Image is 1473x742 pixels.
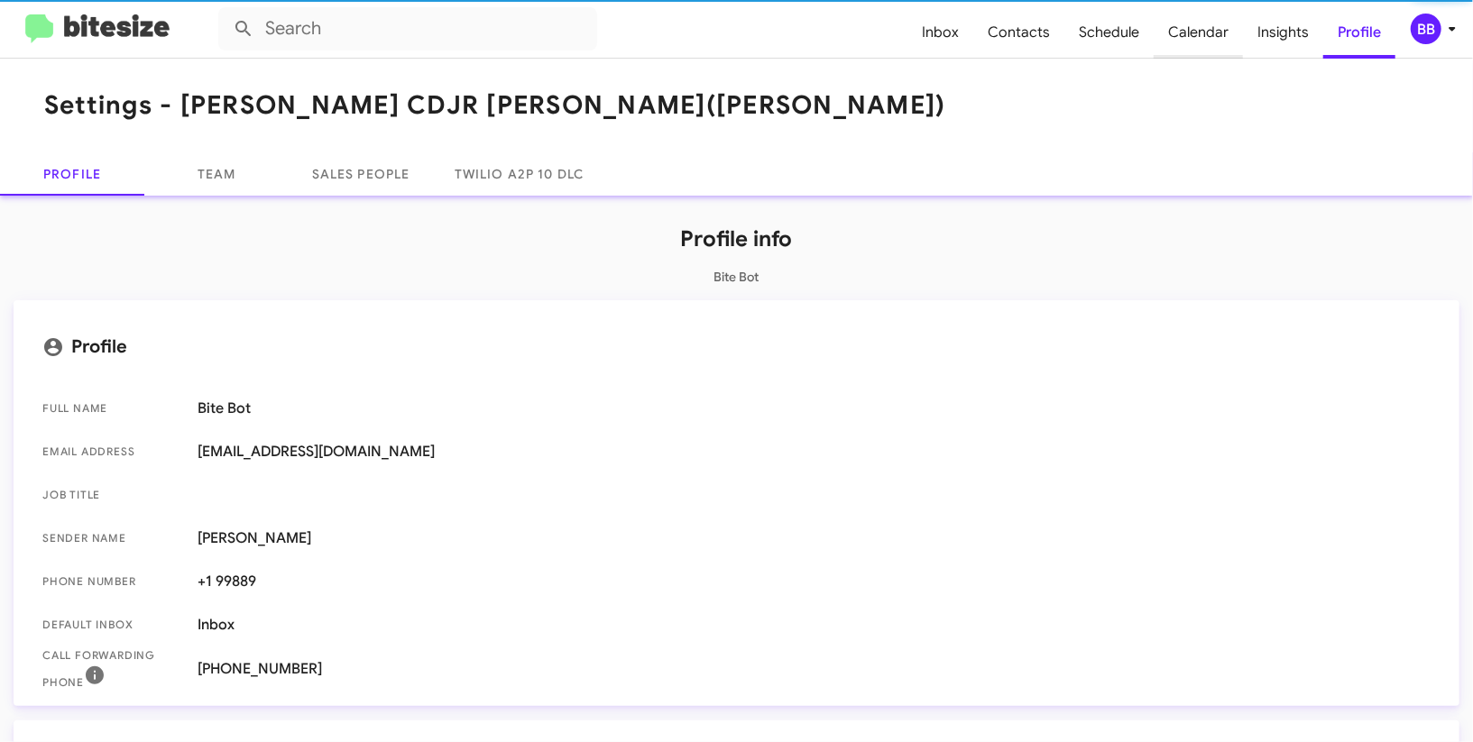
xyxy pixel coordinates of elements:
span: Call Forwarding Phone [42,646,183,692]
span: Email Address [42,443,183,461]
a: Team [144,152,289,196]
button: BB [1395,14,1453,44]
span: [PERSON_NAME] [198,529,1431,547]
a: Twilio A2P 10 DLC [433,152,605,196]
span: Bite Bot [198,399,1431,417]
span: +1 99889 [198,573,1431,591]
a: Inbox [907,6,973,59]
h1: Settings - [PERSON_NAME] CDJR [PERSON_NAME] [44,91,946,120]
mat-card-title: Profile [42,329,1431,365]
span: Default Inbox [42,616,183,634]
p: Bite Bot [14,268,1459,286]
span: Full Name [42,399,183,417]
a: Schedule [1064,6,1154,59]
h1: Profile info [14,224,1459,253]
a: Contacts [973,6,1064,59]
a: Sales People [289,152,433,196]
span: [EMAIL_ADDRESS][DOMAIN_NAME] [198,443,1431,461]
div: BB [1411,14,1441,44]
a: Calendar [1154,6,1243,59]
span: Inbox [198,616,1431,634]
span: [PHONE_NUMBER] [198,660,1431,678]
span: Phone number [42,573,183,591]
a: Insights [1243,6,1323,59]
span: Job Title [42,486,183,504]
span: Sender Name [42,529,183,547]
input: Search [218,7,597,50]
span: ([PERSON_NAME]) [706,89,946,121]
a: Profile [1323,6,1395,59]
